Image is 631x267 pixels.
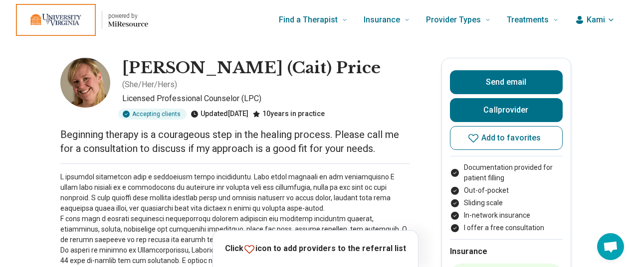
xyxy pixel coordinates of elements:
p: Licensed Professional Counselor (LPC) [122,93,410,105]
span: Find a Therapist [279,13,338,27]
li: Out-of-pocket [450,185,563,196]
button: Send email [450,70,563,94]
div: Accepting clients [118,109,187,120]
button: Kami [575,14,615,26]
h2: Insurance [450,246,563,258]
li: I offer a free consultation [450,223,563,233]
h1: [PERSON_NAME] (Cait) Price [122,58,381,79]
li: Documentation provided for patient filling [450,162,563,183]
div: Open chat [597,233,624,260]
button: Callprovider [450,98,563,122]
p: ( She/Her/Hers ) [122,79,177,91]
div: Updated [DATE] [191,109,248,120]
li: Sliding scale [450,198,563,208]
span: Provider Types [426,13,481,27]
p: Beginning therapy is a courageous step in the healing process. Please call me for a consultation ... [60,128,410,155]
span: Insurance [364,13,400,27]
span: Kami [587,14,605,26]
span: Treatments [507,13,549,27]
div: 10 years in practice [252,109,325,120]
img: Caitlin Price, Licensed Professional Counselor (LPC) [60,58,110,108]
a: Home page [16,4,148,36]
p: powered by [108,12,148,20]
li: In-network insurance [450,210,563,221]
button: Add to favorites [450,126,563,150]
p: Click icon to add providers to the referral list [225,243,406,255]
span: Add to favorites [481,134,541,142]
ul: Payment options [450,162,563,233]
